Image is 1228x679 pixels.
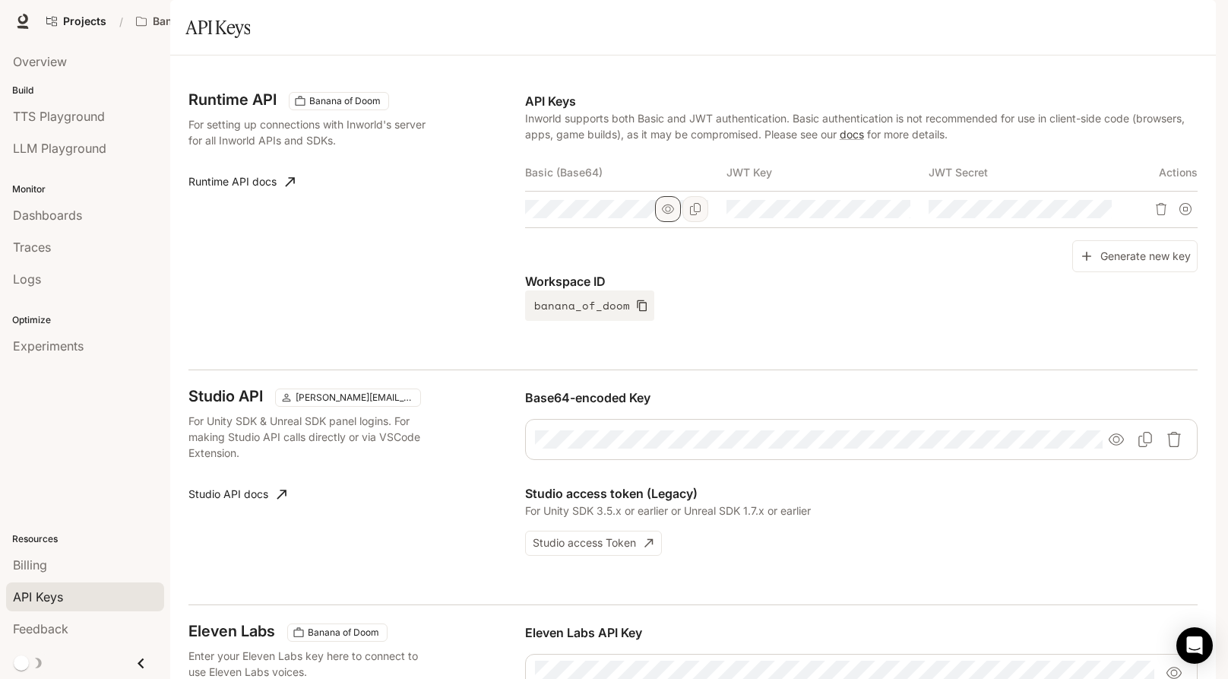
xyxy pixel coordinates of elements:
h1: API Keys [185,12,250,43]
a: Studio API docs [182,479,293,509]
button: Generate new key [1072,240,1198,273]
h3: Eleven Labs [188,623,275,639]
span: Banana of Doom [303,94,387,108]
p: Studio access token (Legacy) [525,484,1198,503]
p: For Unity SDK & Unreal SDK panel logins. For making Studio API calls directly or via VSCode Exten... [188,413,432,461]
div: These keys will apply to your current workspace only [289,92,389,110]
p: Eleven Labs API Key [525,623,1198,642]
p: For Unity SDK 3.5.x or earlier or Unreal SDK 1.7.x or earlier [525,503,1198,519]
button: Suspend API key [1173,197,1198,221]
th: Basic (Base64) [525,154,727,191]
p: Workspace ID [525,272,1198,290]
h3: Studio API [188,389,263,404]
button: banana_of_doom [525,290,654,321]
button: Open workspace menu [129,6,261,36]
div: This key will apply to your current workspace only [287,623,388,642]
th: JWT Key [726,154,929,191]
span: Banana of Doom [302,626,385,639]
p: For setting up connections with Inworld's server for all Inworld APIs and SDKs. [188,116,432,148]
button: Delete API key [1149,197,1173,221]
a: Go to projects [40,6,113,36]
th: JWT Secret [929,154,1131,191]
th: Actions [1130,154,1198,191]
div: This key applies to current user accounts [275,389,421,407]
p: Banana of Doom [153,15,238,28]
button: Copy Base64-encoded Key [1131,426,1159,453]
div: Open Intercom Messenger [1176,627,1213,664]
div: / [113,14,129,30]
p: Base64-encoded Key [525,389,1198,407]
p: Inworld supports both Basic and JWT authentication. Basic authentication is not recommended for u... [525,110,1198,142]
button: Studio access Token [525,531,662,556]
span: Projects [63,15,106,28]
p: API Keys [525,92,1198,110]
a: Runtime API docs [182,167,301,197]
span: [PERSON_NAME][EMAIL_ADDRESS][DOMAIN_NAME] [290,391,419,405]
button: Copy Basic (Base64) [682,196,708,222]
h3: Runtime API [188,92,277,107]
a: docs [840,128,864,141]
